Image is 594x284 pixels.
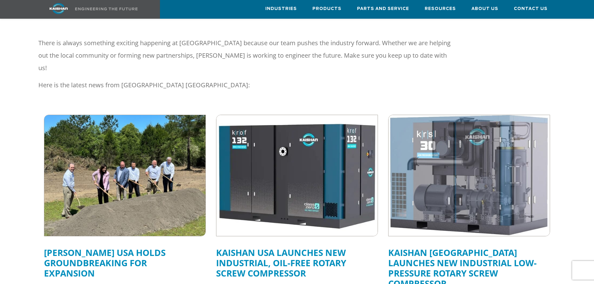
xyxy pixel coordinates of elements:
img: krsl see-through [389,115,550,236]
span: Industries [265,5,297,12]
a: Products [312,0,341,17]
a: About Us [471,0,498,17]
p: There is always something exciting happening at [GEOGRAPHIC_DATA] because our team pushes the ind... [38,37,451,74]
img: krof 32 [216,115,378,236]
span: Parts and Service [357,5,409,12]
a: Industries [265,0,297,17]
img: kaishan groundbreaking for expansion [44,115,205,236]
a: Resources [425,0,456,17]
span: Contact Us [514,5,548,12]
a: Contact Us [514,0,548,17]
a: Kaishan USA Launches New Industrial, Oil-Free Rotary Screw Compressor [216,247,346,279]
span: Resources [425,5,456,12]
img: kaishan logo [35,3,82,14]
a: [PERSON_NAME] USA Holds Groundbreaking for Expansion [44,247,166,279]
span: About Us [471,5,498,12]
img: Engineering the future [75,7,138,10]
a: Parts and Service [357,0,409,17]
span: Products [312,5,341,12]
p: Here is the latest news from [GEOGRAPHIC_DATA] [GEOGRAPHIC_DATA]: [38,79,451,91]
